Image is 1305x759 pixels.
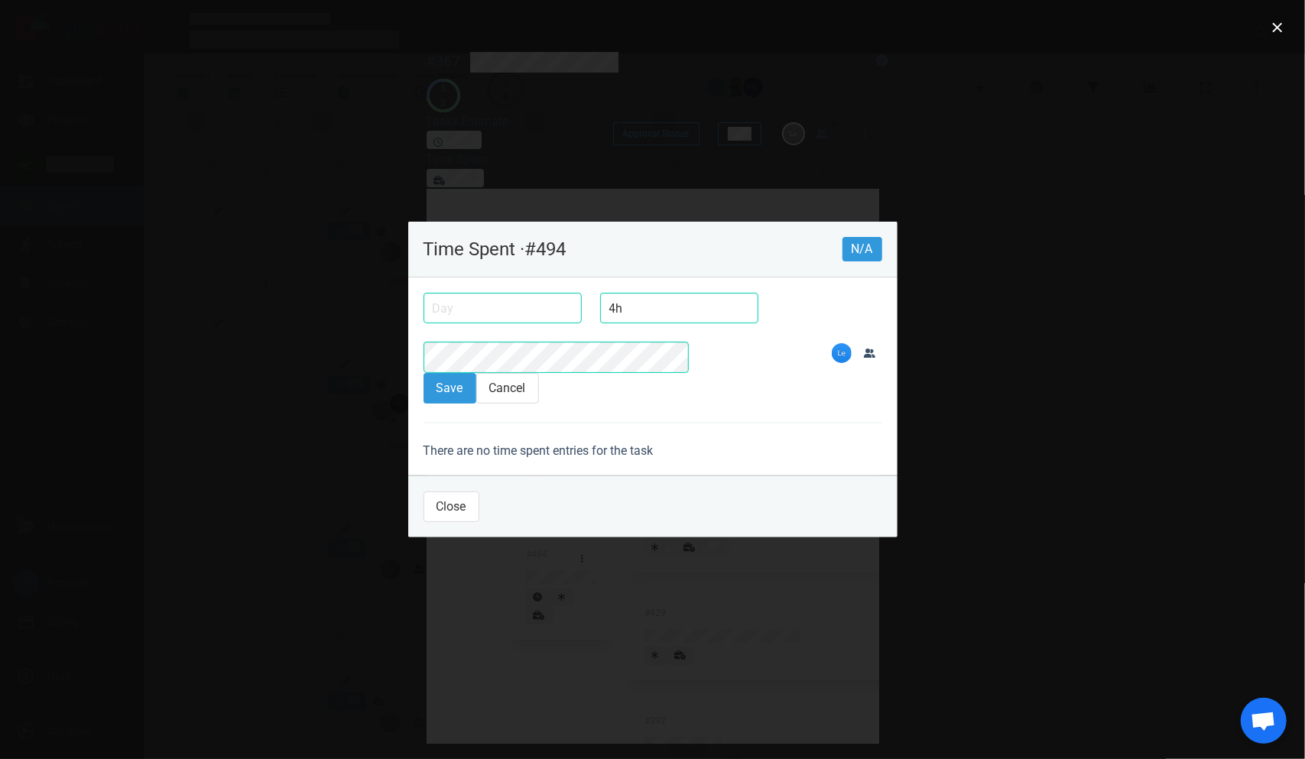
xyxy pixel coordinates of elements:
button: Cancel [476,373,539,404]
input: Day [424,293,582,323]
input: Duration [600,293,758,323]
button: Close [424,491,479,522]
button: close [1265,15,1290,40]
div: There are no time spent entries for the task [424,442,882,460]
img: 26 [832,343,852,363]
span: N/A [842,237,882,261]
button: Save [424,373,476,404]
div: Open de chat [1241,698,1287,744]
p: Time Spent · #494 [424,240,842,258]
